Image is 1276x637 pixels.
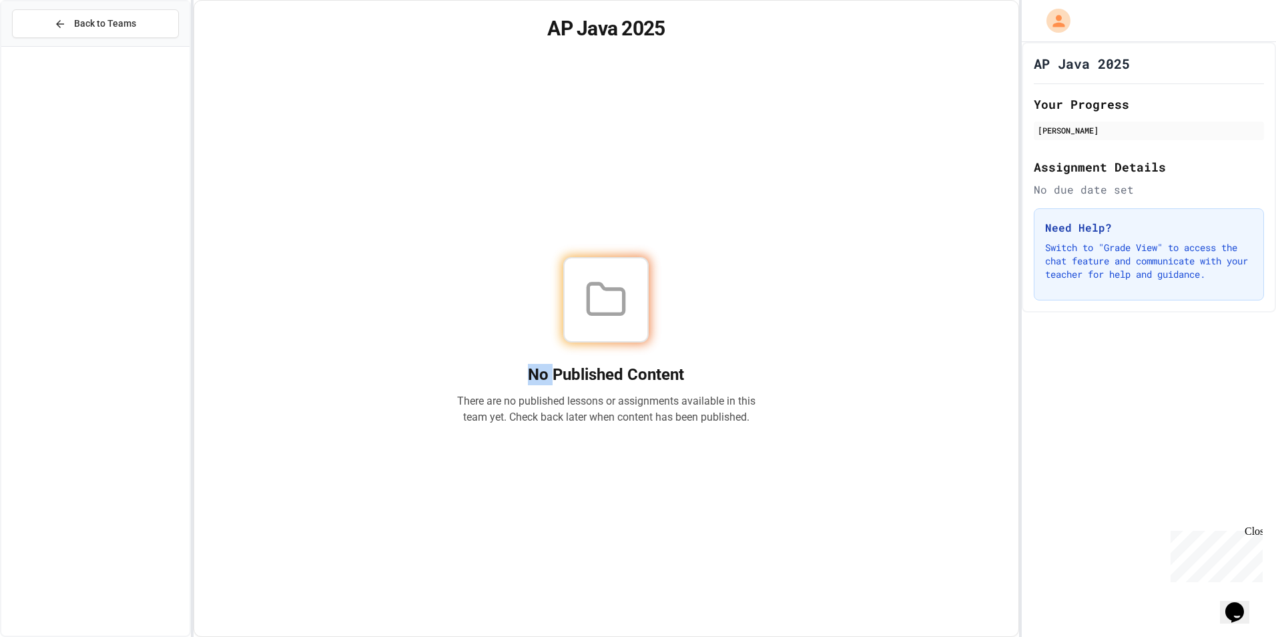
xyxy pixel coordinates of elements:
div: Chat with us now!Close [5,5,92,85]
div: [PERSON_NAME] [1038,124,1260,136]
iframe: chat widget [1165,525,1263,582]
h1: AP Java 2025 [1034,54,1130,73]
h2: Assignment Details [1034,158,1264,176]
div: No due date set [1034,182,1264,198]
p: Switch to "Grade View" to access the chat feature and communicate with your teacher for help and ... [1045,241,1253,281]
h2: Your Progress [1034,95,1264,114]
h1: AP Java 2025 [210,17,1003,41]
h3: Need Help? [1045,220,1253,236]
span: Back to Teams [74,17,136,31]
button: Back to Teams [12,9,179,38]
p: There are no published lessons or assignments available in this team yet. Check back later when c... [456,393,755,425]
h2: No Published Content [456,364,755,385]
div: My Account [1032,5,1074,36]
iframe: chat widget [1220,584,1263,624]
